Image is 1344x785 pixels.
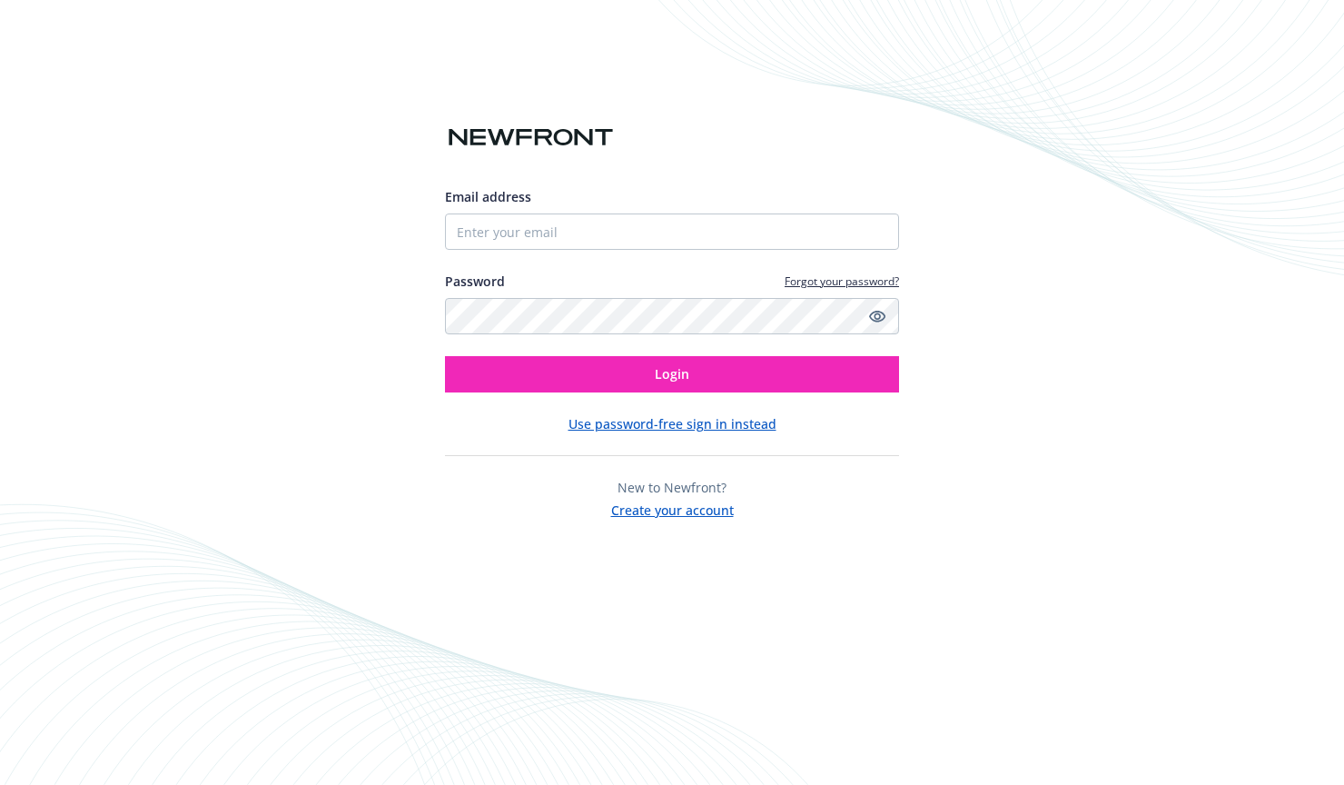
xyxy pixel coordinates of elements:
input: Enter your email [445,214,899,250]
img: Newfront logo [445,122,617,154]
span: Email address [445,188,531,205]
a: Show password [866,305,888,327]
input: Enter your password [445,298,899,334]
button: Use password-free sign in instead [568,414,776,433]
label: Password [445,272,505,291]
span: New to Newfront? [618,479,726,496]
a: Forgot your password? [785,273,899,289]
button: Login [445,356,899,392]
button: Create your account [611,497,734,520]
span: Login [655,365,689,383]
